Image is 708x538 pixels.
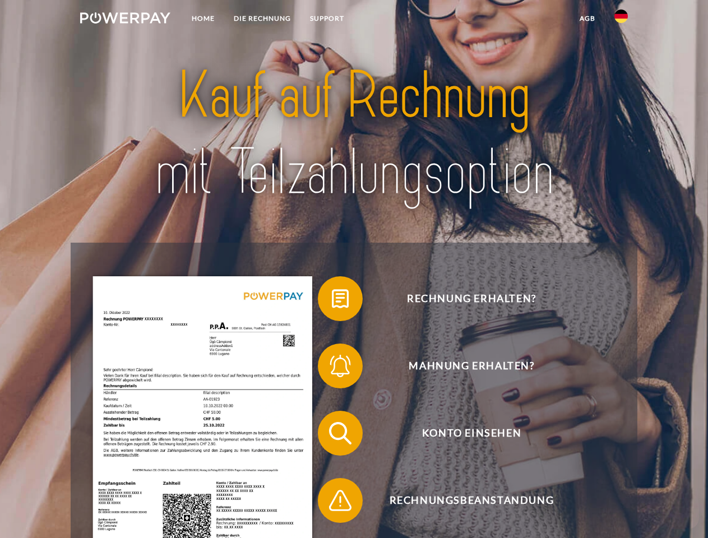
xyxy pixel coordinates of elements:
a: Home [182,8,224,29]
span: Rechnung erhalten? [334,276,609,321]
img: de [614,10,628,23]
a: SUPPORT [300,8,354,29]
img: qb_bill.svg [326,285,354,313]
button: Rechnungsbeanstandung [318,478,609,523]
span: Rechnungsbeanstandung [334,478,609,523]
img: qb_warning.svg [326,486,354,514]
span: Konto einsehen [334,411,609,456]
a: DIE RECHNUNG [224,8,300,29]
img: title-powerpay_de.svg [107,54,601,215]
img: logo-powerpay-white.svg [80,12,170,24]
button: Mahnung erhalten? [318,344,609,388]
button: Rechnung erhalten? [318,276,609,321]
a: agb [570,8,605,29]
button: Konto einsehen [318,411,609,456]
iframe: Schaltfläche zum Öffnen des Messaging-Fensters [663,493,699,529]
span: Mahnung erhalten? [334,344,609,388]
img: qb_search.svg [326,419,354,447]
img: qb_bell.svg [326,352,354,380]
